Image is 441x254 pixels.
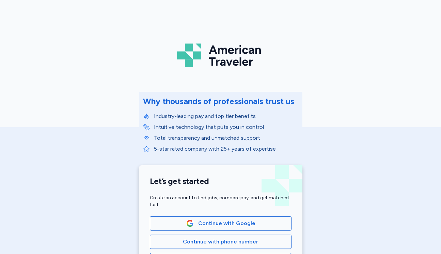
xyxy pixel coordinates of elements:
div: Create an account to find jobs, compare pay, and get matched fast [150,194,292,208]
img: Logo [177,41,264,70]
p: Industry-leading pay and top tier benefits [154,112,298,120]
button: Continue with phone number [150,235,292,249]
h1: Let’s get started [150,176,292,186]
p: 5-star rated company with 25+ years of expertise [154,145,298,153]
span: Continue with phone number [183,238,258,246]
p: Total transparency and unmatched support [154,134,298,142]
button: Google LogoContinue with Google [150,216,292,231]
p: Intuitive technology that puts you in control [154,123,298,131]
div: Why thousands of professionals trust us [143,96,294,107]
img: Google Logo [186,220,194,227]
span: Continue with Google [198,219,255,227]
